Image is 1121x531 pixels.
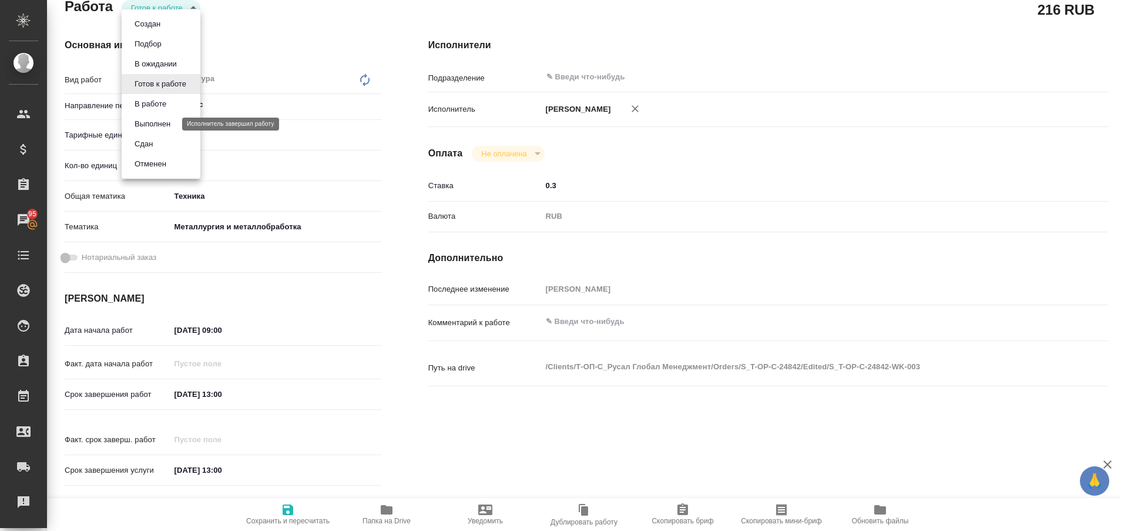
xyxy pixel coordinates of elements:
[131,158,170,171] button: Отменен
[131,18,164,31] button: Создан
[131,78,190,91] button: Готов к работе
[131,98,170,111] button: В работе
[131,58,180,71] button: В ожидании
[131,118,174,131] button: Выполнен
[131,38,165,51] button: Подбор
[131,138,156,151] button: Сдан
